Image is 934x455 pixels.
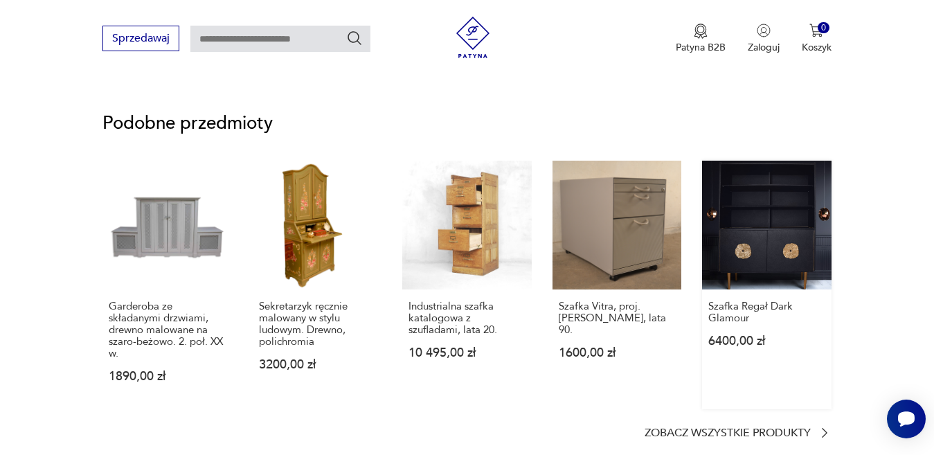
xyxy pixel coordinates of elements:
div: 0 [818,22,829,34]
a: Garderoba ze składanymi drzwiami, drewno malowane na szaro-beżowo. 2. poł. XX w.Garderoba ze skła... [102,161,231,409]
p: Zobacz wszystkie produkty [645,429,811,438]
button: 0Koszyk [802,24,832,54]
a: Ikona medaluPatyna B2B [676,24,726,54]
img: Patyna - sklep z meblami i dekoracjami vintage [452,17,494,58]
iframe: Smartsupp widget button [887,400,926,438]
a: Sekretarzyk ręcznie malowany w stylu ludowym. Drewno, polichromiaSekretarzyk ręcznie malowany w s... [253,161,381,409]
a: Sprzedawaj [102,35,179,44]
a: Szafka Regał Dark GlamourSzafka Regał Dark Glamour6400,00 zł [702,161,831,409]
a: Zobacz wszystkie produkty [645,426,832,440]
p: Zaloguj [748,41,780,54]
img: Ikona koszyka [809,24,823,37]
p: Szafka Vitra, proj. [PERSON_NAME], lata 90. [559,301,675,336]
img: Ikonka użytkownika [757,24,771,37]
p: Industrialna szafka katalogowa z szufladami, lata 20. [408,301,525,336]
img: Ikona medalu [694,24,708,39]
p: Podobne przedmioty [102,115,831,132]
p: Szafka Regał Dark Glamour [708,301,825,324]
p: Koszyk [802,41,832,54]
p: 1600,00 zł [559,347,675,359]
p: 1890,00 zł [109,371,225,382]
button: Szukaj [346,30,363,46]
p: Patyna B2B [676,41,726,54]
p: Sekretarzyk ręcznie malowany w stylu ludowym. Drewno, polichromia [259,301,375,348]
a: Industrialna szafka katalogowa z szufladami, lata 20.Industrialna szafka katalogowa z szufladami,... [402,161,531,409]
button: Zaloguj [748,24,780,54]
p: 6400,00 zł [708,335,825,347]
p: 10 495,00 zł [408,347,525,359]
button: Sprzedawaj [102,26,179,51]
a: Szafka Vitra, proj. Antonio Citterio, lata 90.Szafka Vitra, proj. [PERSON_NAME], lata 90.1600,00 zł [553,161,681,409]
p: Garderoba ze składanymi drzwiami, drewno malowane na szaro-beżowo. 2. poł. XX w. [109,301,225,359]
p: 3200,00 zł [259,359,375,371]
button: Patyna B2B [676,24,726,54]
